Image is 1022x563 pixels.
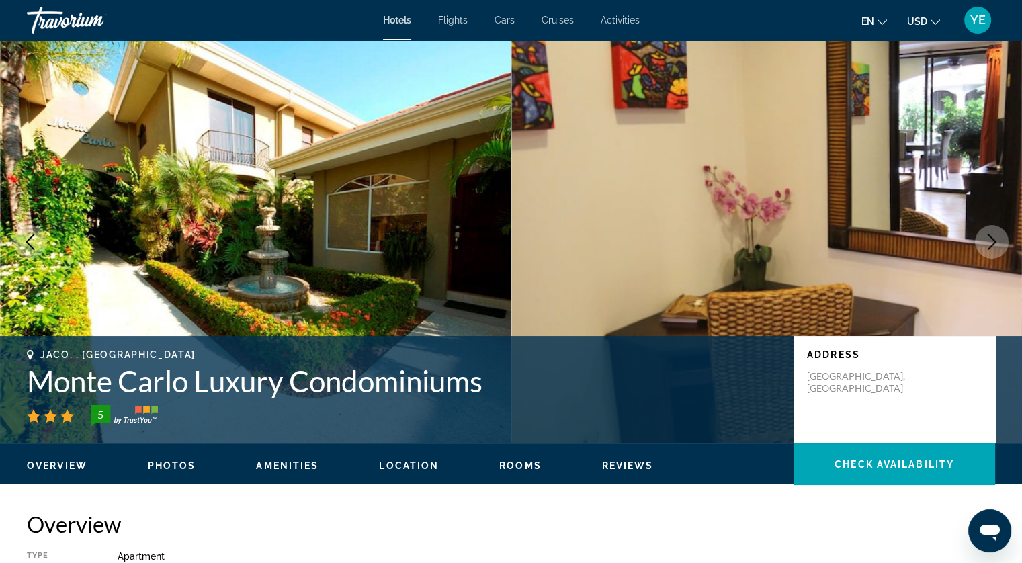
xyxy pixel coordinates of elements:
button: Amenities [256,460,318,472]
div: Type [27,551,84,562]
h1: Monte Carlo Luxury Condominiums [27,363,780,398]
a: Flights [438,15,468,26]
span: Rooms [499,460,542,471]
img: trustyou-badge-hor.svg [91,405,158,427]
button: User Menu [960,6,995,34]
span: YE [970,13,986,27]
span: en [861,16,874,27]
div: 5 [87,406,114,423]
span: Reviews [602,460,654,471]
button: Reviews [602,460,654,472]
a: Travorium [27,3,161,38]
iframe: Button to launch messaging window [968,509,1011,552]
a: Cruises [542,15,574,26]
p: Address [807,349,982,360]
span: Amenities [256,460,318,471]
a: Activities [601,15,640,26]
span: Location [379,460,439,471]
span: USD [907,16,927,27]
div: Apartment [118,551,995,562]
button: Location [379,460,439,472]
button: Change language [861,11,887,31]
button: Previous image [13,225,47,259]
button: Change currency [907,11,940,31]
button: Overview [27,460,87,472]
span: Jaco, , [GEOGRAPHIC_DATA] [40,349,196,360]
span: Photos [148,460,196,471]
a: Hotels [383,15,411,26]
a: Cars [495,15,515,26]
p: [GEOGRAPHIC_DATA], [GEOGRAPHIC_DATA] [807,370,914,394]
span: Overview [27,460,87,471]
button: Photos [148,460,196,472]
h2: Overview [27,511,995,537]
button: Next image [975,225,1009,259]
span: Check Availability [835,459,954,470]
button: Rooms [499,460,542,472]
button: Check Availability [794,443,995,485]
